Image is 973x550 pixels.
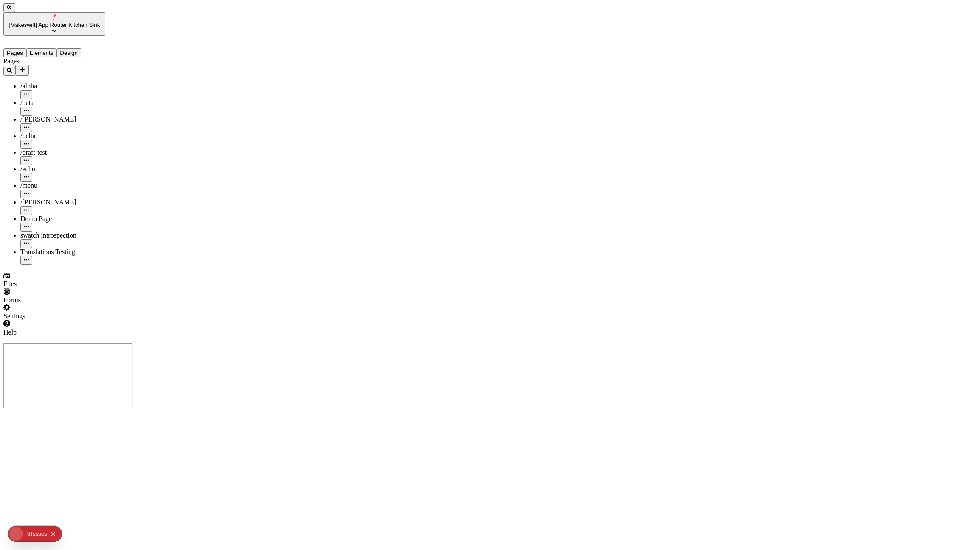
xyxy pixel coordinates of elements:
[3,48,26,57] button: Pages
[20,116,105,123] div: /[PERSON_NAME]
[3,296,105,304] div: Forms
[3,343,133,408] iframe: Cookie Feature Detection
[20,232,105,239] div: swatch introspection
[20,99,105,107] div: /beta
[20,165,105,173] div: /echo
[3,280,105,288] div: Files
[20,198,105,206] div: /[PERSON_NAME]
[3,329,105,336] div: Help
[20,248,105,256] div: Translations Testing
[3,312,105,320] div: Settings
[9,22,100,28] span: [Makeswift] App Router Kitchen Sink
[26,48,57,57] button: Elements
[56,48,81,57] button: Design
[3,12,105,36] button: [Makeswift] App Router Kitchen Sink
[20,132,105,140] div: /delta
[20,82,105,90] div: /alpha
[15,65,29,76] button: Add new
[20,149,105,156] div: /draft-test
[3,57,105,65] div: Pages
[20,182,105,190] div: /menu
[20,215,105,223] div: Demo Page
